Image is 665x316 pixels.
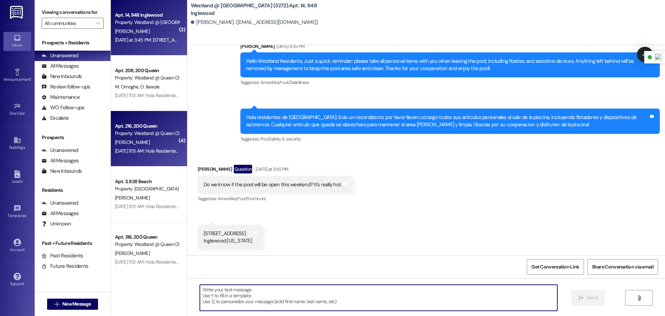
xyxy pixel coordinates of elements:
div: All Messages [42,210,79,217]
div: Unanswered [42,199,78,207]
div: Residents [35,187,110,194]
span: New Message [62,300,91,308]
div: Prospects + Residents [35,39,110,46]
img: ResiDesk Logo [10,6,24,19]
div: Prospects [35,134,110,141]
i:  [54,301,60,307]
span: Pool , [237,196,246,202]
div: [STREET_ADDRESS] Inglewood [US_STATE] [204,230,252,245]
span: Get Conversation Link [531,263,579,271]
div: Property: Westland @ [GEOGRAPHIC_DATA] (3272) [115,19,179,26]
div: WO Follow-ups [42,104,84,111]
div: Apt. 208, 200 Queen [115,67,179,74]
div: Unanswered [42,52,78,59]
span: • [25,110,26,115]
label: Viewing conversations for [42,7,104,18]
span: Amenities , [260,79,280,85]
span: • [31,76,32,81]
div: Property: Westland @ Queen (3266) [115,74,179,82]
span: Safety & security [269,136,301,142]
input: All communities [45,18,92,29]
div: [PERSON_NAME] [198,165,353,176]
div: Property: Westland @ Queen (3266) [115,241,179,248]
span: • [27,212,28,217]
div: Apt. 14, 948 Inglewood [115,11,179,19]
div: Do we know if the pool will be open this weekend? It's really hot. [204,181,342,188]
div: [DATE] at 3:45 PM [254,165,288,173]
span: Amenities , [218,196,237,202]
div: All Messages [42,62,79,70]
span: Pool hours [246,196,266,202]
div: Tagged as: [240,77,660,87]
i:  [637,295,642,301]
a: Support [3,271,31,289]
div: Tagged as: [198,194,353,204]
div: [PERSON_NAME] [240,43,660,52]
div: Escalate [42,114,69,122]
button: Get Conversation Link [527,259,584,275]
span: O. Ilawole [140,84,159,90]
div: Apt. 216, 200 Queen [115,122,179,130]
div: Past + Future Residents [35,240,110,247]
a: Site Visit • [3,100,31,119]
div: Apt. 3, 828 Beach [115,178,179,185]
span: [PERSON_NAME] [115,139,150,145]
div: Review follow-ups [42,83,90,91]
div: [DATE] 4:35 PM [275,43,304,50]
button: Share Conversation via email [587,259,658,275]
span: Send [587,294,597,301]
span: Share Conversation via email [592,263,654,271]
div: Past Residents [42,252,83,259]
span: [PERSON_NAME] [115,250,150,256]
div: [PERSON_NAME]. ([EMAIL_ADDRESS][DOMAIN_NAME]) [191,19,318,26]
div: New Inbounds [42,168,82,175]
a: Leads [3,168,31,187]
div: Apt. 316, 200 Queen [115,233,179,241]
i:  [578,295,584,301]
span: [PERSON_NAME] [115,195,150,201]
a: Templates • [3,203,31,221]
div: All Messages [42,157,79,164]
b: Westland @ [GEOGRAPHIC_DATA] (3272): Apt. 14, 948 Inglewood [191,2,329,17]
div: Question [234,165,252,173]
div: [DATE] at 3:45 PM: [STREET_ADDRESS] Inglewood [US_STATE] [115,37,238,43]
div: Tagged as: [240,134,660,144]
div: Maintenance [42,94,80,101]
div: Hola residentes de [GEOGRAPHIC_DATA]: Solo un recordatorio: por favor lleven consigo todos sus ar... [246,114,649,129]
span: Cleanliness [289,79,309,85]
div: Hello Westland Residents, Just a quick reminder: please take all personal items with you when lea... [246,58,649,72]
a: Inbox [3,32,31,51]
i:  [96,20,100,26]
a: Account [3,237,31,255]
span: Pool , [260,136,269,142]
div: Future Residents [42,263,88,270]
span: Pool , [280,79,289,85]
div: Unknown [42,220,71,228]
span: M. Omoghe [115,84,140,90]
div: Property: Westland @ Queen (3266) [115,130,179,137]
button: New Message [47,299,98,310]
div: New Inbounds [42,73,82,80]
a: Buildings [3,134,31,153]
button: Send [571,290,605,306]
span: [PERSON_NAME] [115,28,150,34]
div: Unanswered [42,147,78,154]
div: Property: [GEOGRAPHIC_DATA] ([STREET_ADDRESS]) (3280) [115,185,179,193]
